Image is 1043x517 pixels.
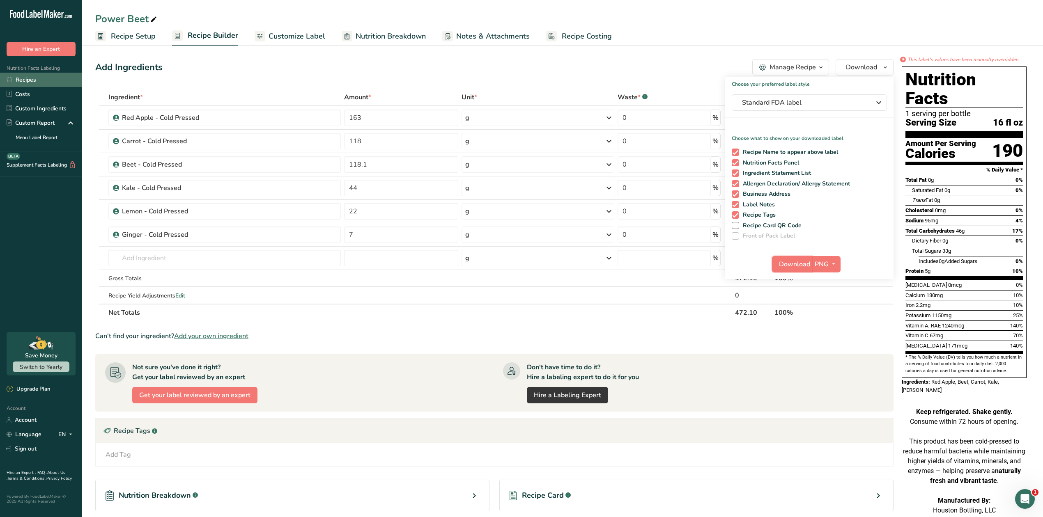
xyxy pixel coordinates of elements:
div: Power Beet [95,11,159,26]
div: Beet - Cold Pressed [122,160,225,169]
span: 130mg [926,292,943,298]
span: 33g [942,248,951,254]
button: Get your label reviewed by an expert [132,387,257,403]
div: 1 serving per bottle [905,110,1023,118]
div: g [465,206,469,216]
span: Edit [175,292,185,300]
div: Can't find your ingredient? [95,331,894,341]
span: 0g [944,187,950,193]
a: Customize Label [255,27,325,46]
span: Nutrition Breakdown [356,31,426,42]
a: About Us . [7,470,65,481]
span: Cholesterol [905,207,934,213]
button: Download [836,59,894,75]
span: Vitamin A, RAE [905,323,941,329]
div: Amount Per Serving [905,140,976,148]
a: Nutrition Breakdown [342,27,426,46]
i: This label's values have been manually overridden [907,56,1018,63]
div: 190 [992,140,1023,162]
span: Recipe Setup [111,31,156,42]
div: BETA [7,153,20,160]
span: Switch to Yearly [20,363,62,371]
span: 25% [1013,312,1023,318]
span: Total Fat [905,177,927,183]
span: Get your label reviewed by an expert [139,390,250,400]
div: Lemon - Cold Pressed [122,206,225,216]
button: Standard FDA label [732,94,887,111]
button: PNG [812,256,841,272]
span: Front of Pack Label [739,232,795,240]
div: Calories [905,148,976,160]
span: Fat [912,197,933,203]
th: Net Totals [107,304,733,321]
span: 16 fl oz [993,118,1023,128]
span: 1150mg [932,312,951,318]
i: Trans [912,197,926,203]
span: 0% [1015,207,1023,213]
div: Ginger - Cold Pressed [122,230,225,240]
span: Red Apple, Beet, Carrot, Kale, [PERSON_NAME] [902,379,999,393]
a: Terms & Conditions . [7,476,46,481]
span: [MEDICAL_DATA] [905,343,947,349]
span: 0% [1015,258,1023,264]
span: 0% [1016,282,1023,288]
a: Hire a Labeling Expert [527,387,608,403]
span: 140% [1010,343,1023,349]
a: Hire an Expert . [7,470,36,476]
div: Recipe Yield Adjustments [108,291,341,300]
div: Kale - Cold Pressed [122,183,225,193]
strong: naturally fresh and vibrant taste [930,467,1021,485]
span: 1240mcg [942,323,964,329]
span: Notes & Attachments [456,31,530,42]
span: 0% [1015,238,1023,244]
div: Red Apple - Cold Pressed [122,113,225,123]
span: Download [846,62,877,72]
div: g [465,136,469,146]
div: Add Tag [106,450,131,460]
span: 0mg [935,207,946,213]
span: Unit [462,92,477,102]
span: Customize Label [269,31,325,42]
strong: Keep refrigerated. Shake gently. [916,408,1013,416]
p: Choose what to show on your downloaded label [725,128,894,142]
span: Allergen Declaration/ Allergy Statement [739,180,850,188]
span: Protein [905,268,924,274]
span: Label Notes [739,201,775,208]
span: 0g [939,258,944,264]
span: 95mg [925,217,938,224]
span: 171mcg [948,343,967,349]
a: Recipe Costing [546,27,612,46]
span: Recipe Card [522,490,564,501]
span: 10% [1012,268,1023,274]
section: * The % Daily Value (DV) tells you how much a nutrient in a serving of food contributes to a dail... [905,354,1023,374]
button: Download [772,256,812,272]
span: 140% [1010,323,1023,329]
button: Manage Recipe [752,59,829,75]
span: PNG [815,259,829,269]
section: % Daily Value * [905,165,1023,175]
button: Hire an Expert [7,42,76,56]
span: Recipe Builder [188,30,238,41]
span: Total Sugars [912,248,941,254]
span: 5g [925,268,930,274]
span: Sodium [905,217,924,224]
span: Iron [905,302,914,308]
span: 46g [956,228,965,234]
span: 0g [928,177,934,183]
span: Ingredient [108,92,143,102]
div: g [465,160,469,169]
span: Nutrition Facts Panel [739,159,799,167]
div: Gross Totals [108,274,341,283]
span: [MEDICAL_DATA] [905,282,947,288]
span: 2.2mg [916,302,930,308]
a: Notes & Attachments [442,27,530,46]
span: Includes Added Sugars [919,258,977,264]
a: Language [7,427,41,442]
span: Recipe Card QR Code [739,222,802,229]
input: Add Ingredient [108,250,341,266]
div: g [465,230,469,240]
a: Recipe Setup [95,27,156,46]
span: Nutrition Breakdown [119,490,191,501]
span: Serving Size [905,118,956,128]
span: 67mg [930,332,943,339]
